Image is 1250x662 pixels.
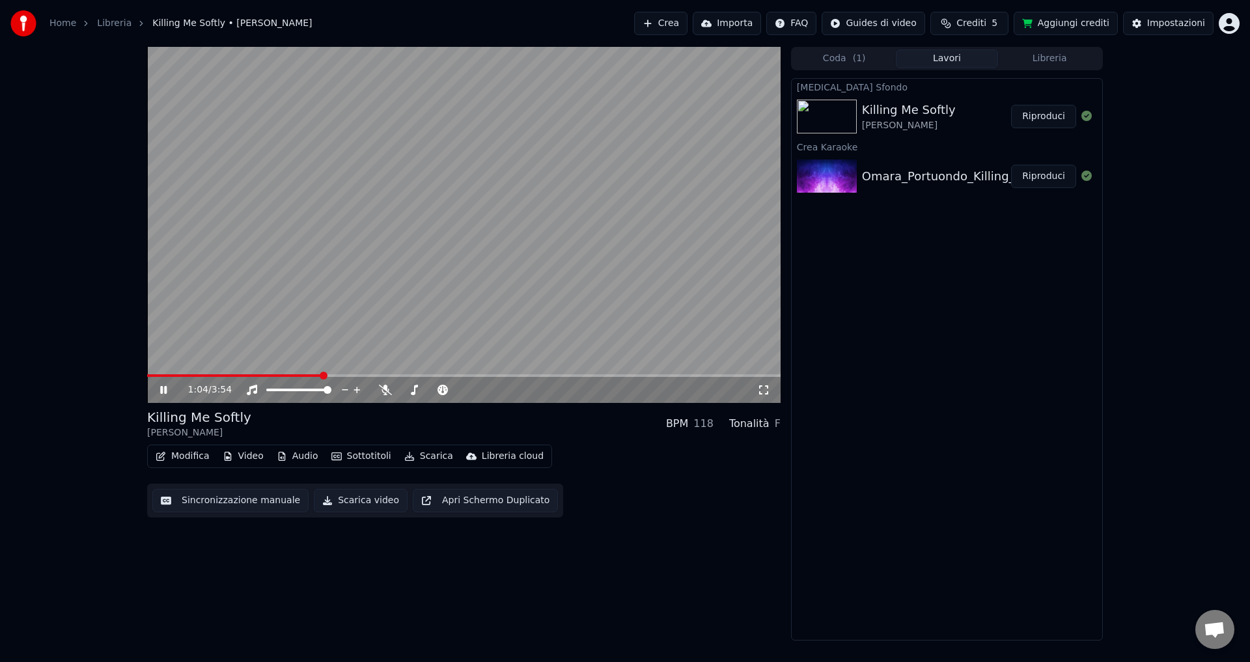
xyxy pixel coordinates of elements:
[1014,12,1118,35] button: Aggiungi crediti
[413,489,558,512] button: Apri Schermo Duplicato
[1011,105,1076,128] button: Riproduci
[399,447,458,465] button: Scarica
[792,79,1102,94] div: [MEDICAL_DATA] Sfondo
[862,101,956,119] div: Killing Me Softly
[314,489,408,512] button: Scarica video
[693,12,761,35] button: Importa
[896,49,999,68] button: Lavori
[326,447,396,465] button: Sottotitoli
[766,12,816,35] button: FAQ
[97,17,132,30] a: Libreria
[188,383,219,396] div: /
[634,12,687,35] button: Crea
[853,52,866,65] span: ( 1 )
[217,447,269,465] button: Video
[862,167,1072,186] div: Omara_Portuondo_Killing_Me_Softly
[150,447,215,465] button: Modifica
[956,17,986,30] span: Crediti
[693,416,714,432] div: 118
[49,17,76,30] a: Home
[152,17,312,30] span: Killing Me Softly • [PERSON_NAME]
[147,408,251,426] div: Killing Me Softly
[793,49,896,68] button: Coda
[998,49,1101,68] button: Libreria
[992,17,997,30] span: 5
[792,139,1102,154] div: Crea Karaoke
[147,426,251,439] div: [PERSON_NAME]
[271,447,324,465] button: Audio
[188,383,208,396] span: 1:04
[152,489,309,512] button: Sincronizzazione manuale
[1195,610,1234,649] div: Aprire la chat
[822,12,924,35] button: Guides di video
[666,416,688,432] div: BPM
[212,383,232,396] span: 3:54
[775,416,781,432] div: F
[1011,165,1076,188] button: Riproduci
[1123,12,1214,35] button: Impostazioni
[930,12,1008,35] button: Crediti5
[482,450,544,463] div: Libreria cloud
[10,10,36,36] img: youka
[729,416,770,432] div: Tonalità
[1147,17,1205,30] div: Impostazioni
[49,17,312,30] nav: breadcrumb
[862,119,956,132] div: [PERSON_NAME]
